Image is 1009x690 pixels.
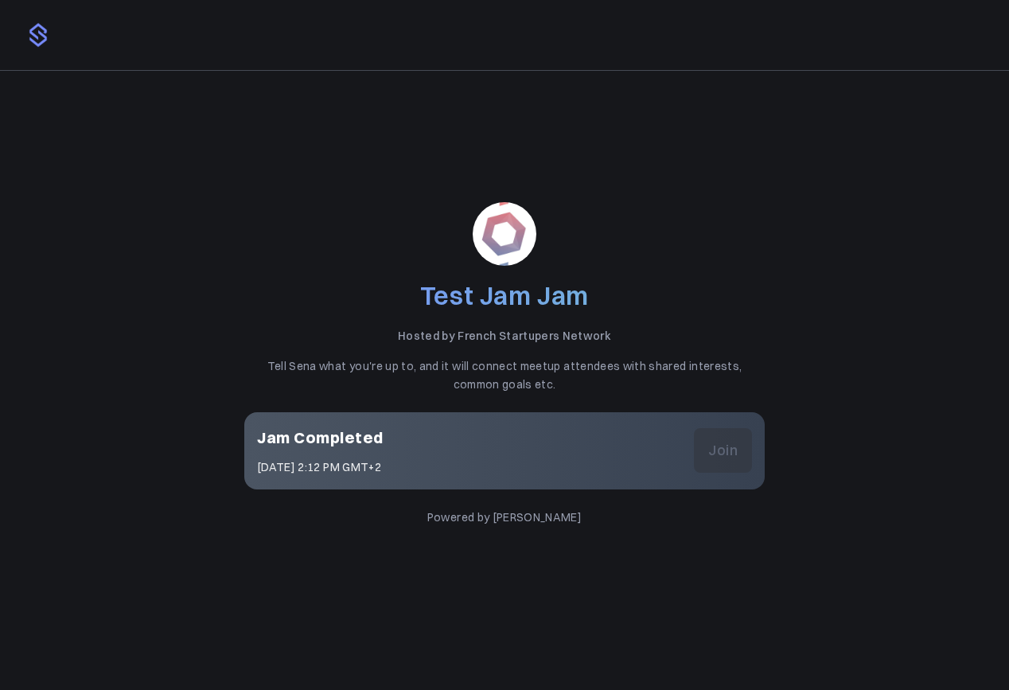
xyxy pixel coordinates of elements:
[244,327,765,345] p: Hosted by French Startupers Network
[257,425,384,450] h2: Jam Completed
[244,279,765,314] h2: Test Jam Jam
[694,428,752,473] button: Join
[244,357,765,393] p: Tell Sena what you're up to, and it will connect meetup attendees with shared interests, common g...
[257,460,381,474] div: [DATE] 2:12 PM GMT+2
[473,202,536,266] img: 4hc3xb4og75h35779zhp6duy5ffo
[244,509,765,526] p: Powered by [PERSON_NAME]
[25,22,51,48] img: logo.png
